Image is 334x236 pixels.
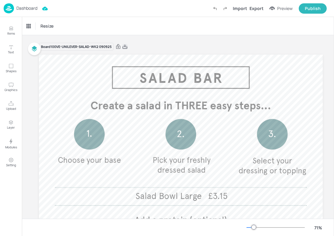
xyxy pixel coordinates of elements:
[16,6,37,10] p: Dashboard
[311,224,325,231] div: 71 %
[305,5,321,12] div: Publish
[266,4,296,13] button: Preview
[220,3,230,14] label: Redo (Ctrl + Y)
[299,3,327,14] button: Publish
[250,5,263,12] div: Export
[39,43,114,51] div: Board 100VE-UNILEVER-SALAD-WK2 090925
[136,191,202,201] span: Salad Bowl Large
[233,5,247,12] div: Import
[210,3,220,14] label: Undo (Ctrl + Z)
[208,191,228,201] span: £3.15
[277,5,293,12] div: Preview
[39,23,55,29] span: Resize
[118,214,244,226] p: Add a protein (optional)
[4,3,14,13] img: logo-86c26b7e.jpg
